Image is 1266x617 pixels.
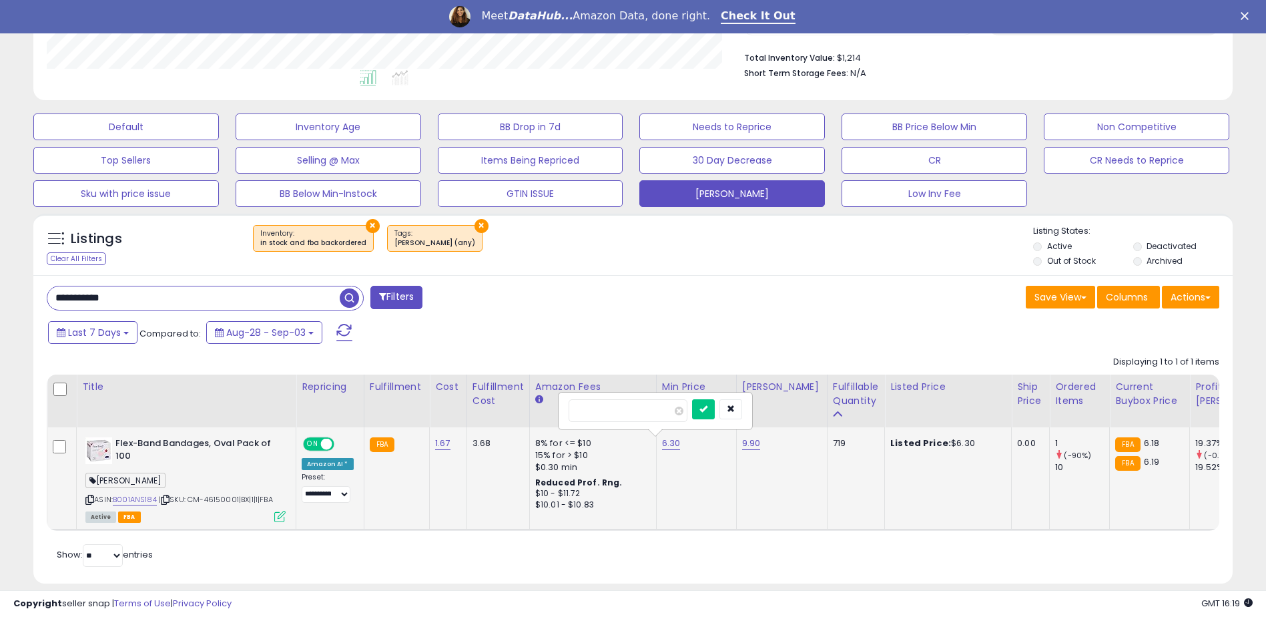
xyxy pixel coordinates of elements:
[1204,450,1236,461] small: (-0.77%)
[332,439,354,450] span: OFF
[508,9,573,22] i: DataHub...
[744,67,848,79] b: Short Term Storage Fees:
[535,499,646,511] div: $10.01 - $10.83
[370,380,424,394] div: Fulfillment
[159,494,273,505] span: | SKU: CM-46150001|BX|1|1|FBA
[890,380,1006,394] div: Listed Price
[639,180,825,207] button: [PERSON_NAME]
[370,437,394,452] small: FBA
[1144,455,1160,468] span: 6.19
[639,147,825,174] button: 30 Day Decrease
[173,597,232,610] a: Privacy Policy
[85,437,286,521] div: ASIN:
[842,114,1027,140] button: BB Price Below Min
[535,437,646,449] div: 8% for <= $10
[1113,356,1219,369] div: Displaying 1 to 1 of 1 items
[481,9,710,23] div: Meet Amazon Data, done right.
[639,114,825,140] button: Needs to Reprice
[1017,437,1039,449] div: 0.00
[304,439,321,450] span: ON
[744,52,835,63] b: Total Inventory Value:
[833,437,874,449] div: 719
[115,437,278,465] b: Flex-Band Bandages, Oval Pack of 100
[85,473,166,488] span: [PERSON_NAME]
[742,380,822,394] div: [PERSON_NAME]
[302,473,354,503] div: Preset:
[472,380,524,408] div: Fulfillment Cost
[742,437,761,450] a: 9.90
[139,327,201,340] span: Compared to:
[85,437,112,464] img: 41gjb+mv1mL._SL40_.jpg
[370,286,422,309] button: Filters
[435,380,461,394] div: Cost
[1033,225,1233,238] p: Listing States:
[236,147,421,174] button: Selling @ Max
[85,511,116,523] span: All listings currently available for purchase on Amazon
[302,458,354,470] div: Amazon AI *
[890,437,951,449] b: Listed Price:
[47,252,106,265] div: Clear All Filters
[57,548,153,561] span: Show: entries
[1047,255,1096,266] label: Out of Stock
[1055,461,1109,473] div: 10
[1106,290,1148,304] span: Columns
[1147,240,1197,252] label: Deactivated
[438,114,623,140] button: BB Drop in 7d
[302,380,358,394] div: Repricing
[1162,286,1219,308] button: Actions
[850,67,866,79] span: N/A
[474,219,489,233] button: ×
[1144,437,1160,449] span: 6.18
[33,114,219,140] button: Default
[394,238,475,248] div: [PERSON_NAME] (any)
[744,49,1209,65] li: $1,214
[438,180,623,207] button: GTIN ISSUE
[82,380,290,394] div: Title
[1115,456,1140,471] small: FBA
[1064,450,1091,461] small: (-90%)
[662,380,731,394] div: Min Price
[13,597,62,610] strong: Copyright
[1201,597,1253,610] span: 2025-09-11 16:19 GMT
[535,394,543,406] small: Amazon Fees.
[114,597,171,610] a: Terms of Use
[260,228,366,248] span: Inventory :
[535,477,623,488] b: Reduced Prof. Rng.
[68,326,121,339] span: Last 7 Days
[890,437,1001,449] div: $6.30
[394,228,475,248] span: Tags :
[113,494,157,505] a: B001ANS184
[535,380,651,394] div: Amazon Fees
[1044,114,1229,140] button: Non Competitive
[1147,255,1183,266] label: Archived
[48,321,137,344] button: Last 7 Days
[366,219,380,233] button: ×
[1017,380,1044,408] div: Ship Price
[1115,380,1184,408] div: Current Buybox Price
[535,488,646,499] div: $10 - $11.72
[1115,437,1140,452] small: FBA
[33,147,219,174] button: Top Sellers
[1055,380,1104,408] div: Ordered Items
[13,598,232,610] div: seller snap | |
[206,321,322,344] button: Aug-28 - Sep-03
[438,147,623,174] button: Items Being Repriced
[1026,286,1095,308] button: Save View
[472,437,519,449] div: 3.68
[535,449,646,461] div: 15% for > $10
[1097,286,1160,308] button: Columns
[71,230,122,248] h5: Listings
[236,180,421,207] button: BB Below Min-Instock
[833,380,879,408] div: Fulfillable Quantity
[1044,147,1229,174] button: CR Needs to Reprice
[33,180,219,207] button: Sku with price issue
[662,437,681,450] a: 6.30
[842,180,1027,207] button: Low Inv Fee
[842,147,1027,174] button: CR
[226,326,306,339] span: Aug-28 - Sep-03
[449,6,470,27] img: Profile image for Georgie
[260,238,366,248] div: in stock and fba backordered
[721,9,796,24] a: Check It Out
[535,461,646,473] div: $0.30 min
[1047,240,1072,252] label: Active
